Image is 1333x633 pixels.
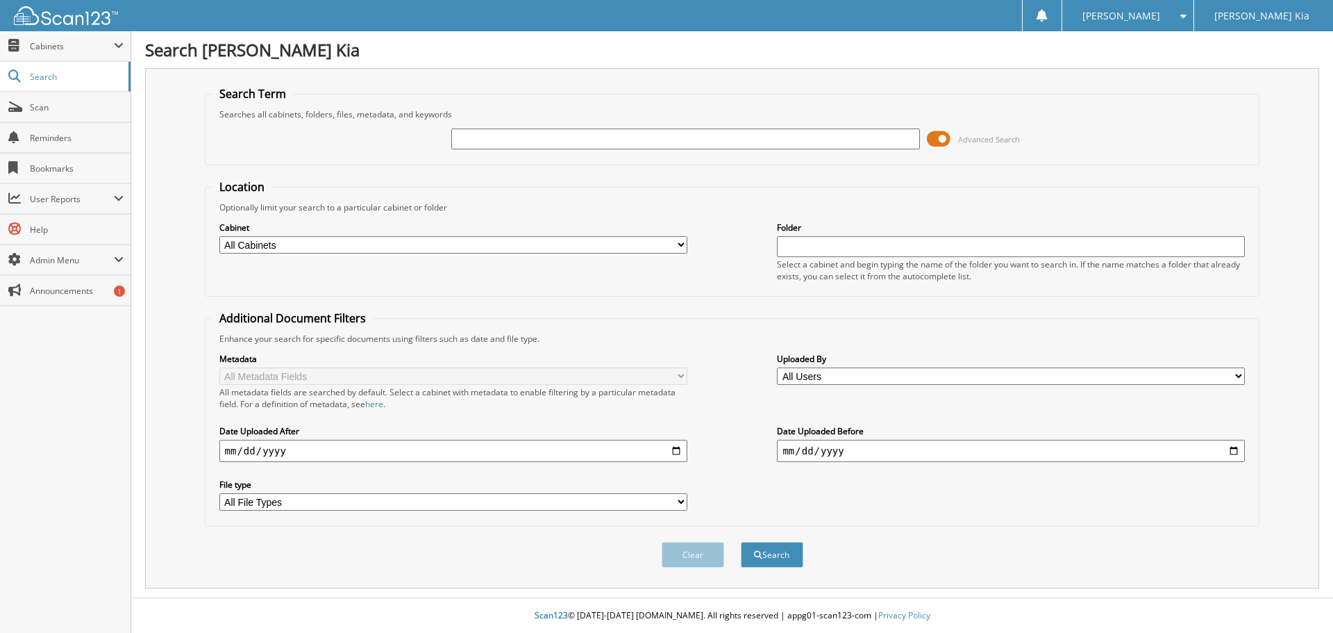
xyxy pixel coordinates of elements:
[777,353,1245,365] label: Uploaded By
[145,38,1319,61] h1: Search [PERSON_NAME] Kia
[1082,12,1160,20] span: [PERSON_NAME]
[741,542,803,568] button: Search
[212,202,1252,213] div: Optionally limit your search to a particular cabinet or folder
[219,479,687,491] label: File type
[114,286,125,297] div: 1
[30,101,124,113] span: Scan
[212,311,373,326] legend: Additional Document Filters
[878,609,930,621] a: Privacy Policy
[1214,12,1309,20] span: [PERSON_NAME] Kia
[219,425,687,437] label: Date Uploaded After
[212,86,293,101] legend: Search Term
[777,440,1245,462] input: end
[212,108,1252,120] div: Searches all cabinets, folders, files, metadata, and keywords
[219,440,687,462] input: start
[30,163,124,174] span: Bookmarks
[30,224,124,236] span: Help
[219,353,687,365] label: Metadata
[30,40,114,52] span: Cabinets
[777,425,1245,437] label: Date Uploaded Before
[662,542,724,568] button: Clear
[219,222,687,233] label: Cabinet
[219,386,687,410] div: All metadata fields are searched by default. Select a cabinet with metadata to enable filtering b...
[535,609,568,621] span: Scan123
[30,254,114,266] span: Admin Menu
[777,258,1245,282] div: Select a cabinet and begin typing the name of the folder you want to search in. If the name match...
[365,398,383,410] a: here
[958,134,1020,145] span: Advanced Search
[30,132,124,144] span: Reminders
[30,71,121,83] span: Search
[14,6,118,25] img: scan123-logo-white.svg
[212,333,1252,345] div: Enhance your search for specific documents using filters such as date and file type.
[30,193,114,205] span: User Reports
[777,222,1245,233] label: Folder
[30,285,124,297] span: Announcements
[212,179,271,195] legend: Location
[131,599,1333,633] div: © [DATE]-[DATE] [DOMAIN_NAME]. All rights reserved | appg01-scan123-com |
